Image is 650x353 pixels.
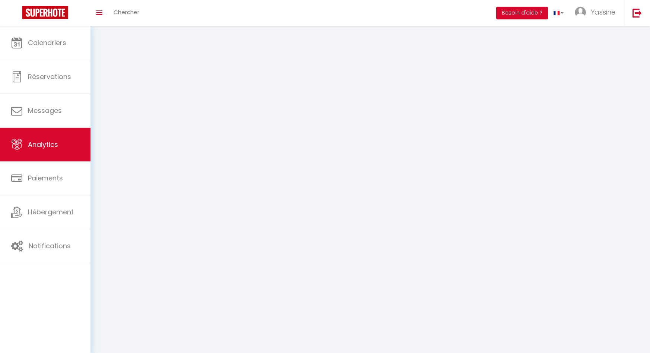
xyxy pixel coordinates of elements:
[29,241,71,250] span: Notifications
[28,72,71,81] span: Réservations
[633,8,642,18] img: logout
[22,6,68,19] img: Super Booking
[114,8,139,16] span: Chercher
[28,38,66,47] span: Calendriers
[6,3,28,25] button: Ouvrir le widget de chat LiveChat
[28,106,62,115] span: Messages
[28,173,63,183] span: Paiements
[496,7,548,19] button: Besoin d'aide ?
[591,7,615,17] span: Yassine
[28,207,74,217] span: Hébergement
[28,140,58,149] span: Analytics
[575,7,586,18] img: ...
